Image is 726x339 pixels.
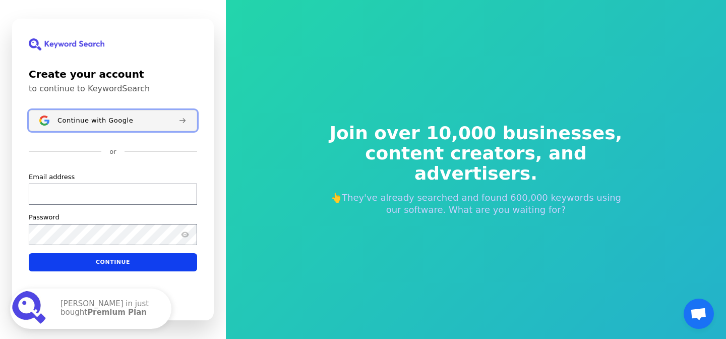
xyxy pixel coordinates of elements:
p: [PERSON_NAME] in just bought [60,300,161,318]
span: Continue with Google [57,117,133,125]
img: Sign in with Google [39,116,49,126]
img: Premium Plan [12,291,48,327]
button: Show password [179,229,191,241]
strong: Premium Plan [87,308,147,317]
div: Ouvrir le chat [684,299,714,329]
p: or [109,147,116,156]
button: Continue [29,253,197,271]
h1: Create your account [29,67,197,82]
a: Sign in [90,288,112,296]
span: content creators, and advertisers. [323,143,629,184]
span: Have an account? [29,288,88,296]
button: Sign in with GoogleContinue with Google [29,110,197,131]
p: 👆They've already searched and found 600,000 keywords using our software. What are you waiting for? [323,192,629,216]
label: Email address [29,173,75,182]
p: to continue to KeywordSearch [29,84,197,94]
span: Join over 10,000 businesses, [323,123,629,143]
img: KeywordSearch [29,38,104,50]
label: Password [29,213,59,222]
